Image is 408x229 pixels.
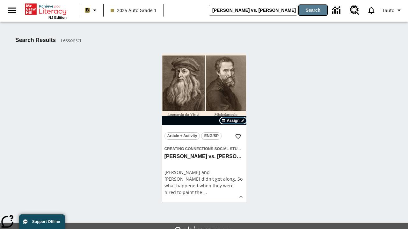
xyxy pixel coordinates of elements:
span: Lessons : 1 [61,37,82,44]
button: Support Offline [19,214,65,229]
h3: Michelangelo vs. Leonardo [164,153,244,160]
input: search field [209,5,297,15]
span: Tauto [382,7,394,14]
button: Profile/Settings [380,4,405,16]
span: … [203,189,207,195]
button: Search [299,5,327,15]
a: Notifications [363,2,380,18]
span: ENG/SP [204,133,219,139]
button: Show Details [236,192,246,202]
button: Add to Favorites [232,131,244,142]
button: Boost Class color is light brown. Change class color [82,4,101,16]
button: ENG/SP [201,132,222,140]
span: Assign [227,118,239,123]
span: NJ Edition [48,16,67,19]
span: Support Offline [32,219,60,224]
button: Open side menu [3,1,21,20]
button: Assign Choose Dates [220,117,246,124]
a: Home [25,3,67,16]
span: 2025 Auto Grade 1 [111,7,157,14]
span: B [86,6,89,14]
span: Creating Connections Social Studies [164,147,247,151]
button: Article + Activity [164,132,200,140]
div: [PERSON_NAME] and [PERSON_NAME] didn't get along. So what happened when they were hired to paint the [164,169,244,196]
h1: Search Results [15,37,56,44]
div: Home [25,2,67,19]
a: Resource Center, Will open in new tab [346,2,363,19]
a: Data Center [328,2,346,19]
span: Topic: Creating Connections Social Studies/World History II [164,145,244,152]
span: Article + Activity [167,133,197,139]
div: lesson details [162,54,246,202]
